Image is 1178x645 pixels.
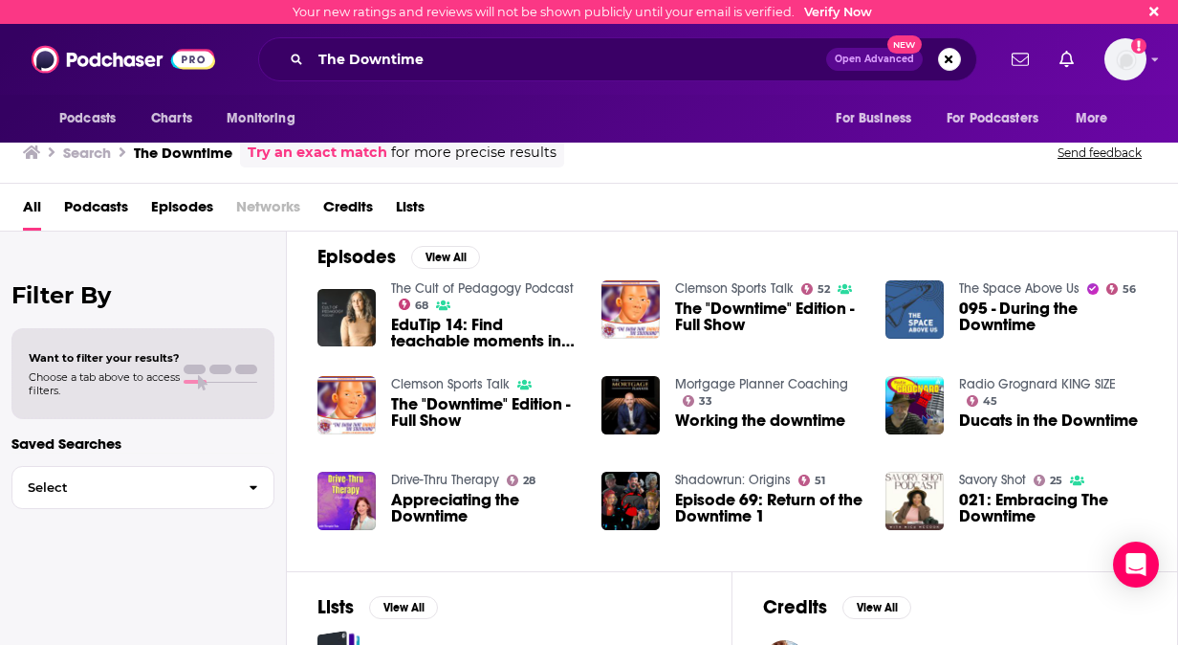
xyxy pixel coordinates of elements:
[959,300,1146,333] span: 095 - During the Downtime
[947,105,1038,132] span: For Podcasters
[29,351,180,365] span: Want to filter your results?
[391,142,556,164] span: for more precise results
[601,280,660,339] img: The "Downtime" Edition - Full Show
[317,245,396,269] h2: Episodes
[139,100,204,137] a: Charts
[391,317,578,349] a: EduTip 14: Find teachable moments in the downtime.
[885,376,944,434] img: Ducats in the Downtime
[23,191,41,231] a: All
[675,412,845,429] a: Working the downtime
[317,245,480,269] a: EpisodesView All
[1131,38,1146,54] svg: Email not verified
[675,472,791,488] a: Shadowrun: Origins
[959,280,1080,297] a: The Space Above Us
[391,396,578,429] a: The "Downtime" Edition - Full Show
[396,191,425,231] a: Lists
[411,246,480,269] button: View All
[64,191,128,231] a: Podcasts
[151,105,192,132] span: Charts
[369,596,438,619] button: View All
[293,5,872,19] div: Your new ratings and reviews will not be shown publicly until your email is verified.
[1052,145,1147,161] button: Send feedback
[826,48,923,71] button: Open AdvancedNew
[415,301,428,310] span: 68
[1104,38,1146,80] img: User Profile
[317,595,438,619] a: ListsView All
[818,285,830,294] span: 52
[842,596,911,619] button: View All
[763,595,911,619] a: CreditsView All
[317,289,376,347] img: EduTip 14: Find teachable moments in the downtime.
[1106,283,1137,295] a: 56
[29,370,180,397] span: Choose a tab above to access filters.
[822,100,935,137] button: open menu
[601,472,660,530] img: Episode 69: Return of the Downtime 1
[1113,542,1159,588] div: Open Intercom Messenger
[258,37,977,81] div: Search podcasts, credits, & more...
[836,105,911,132] span: For Business
[1104,38,1146,80] span: Logged in as Alexish212
[815,477,825,485] span: 51
[507,475,536,486] a: 28
[391,492,578,524] a: Appreciating the Downtime
[934,100,1066,137] button: open menu
[236,191,300,231] span: Networks
[959,412,1138,429] a: Ducats in the Downtime
[11,434,274,453] p: Saved Searches
[835,55,914,64] span: Open Advanced
[959,492,1146,524] span: 021: Embracing The Downtime
[213,100,319,137] button: open menu
[32,41,215,78] img: Podchaser - Follow, Share and Rate Podcasts
[1050,477,1062,485] span: 25
[63,144,111,162] h3: Search
[317,376,376,434] img: The "Downtime" Edition - Full Show
[46,100,141,137] button: open menu
[1076,105,1108,132] span: More
[523,477,535,485] span: 28
[134,144,232,162] h3: The Downtime
[323,191,373,231] a: Credits
[1104,38,1146,80] button: Show profile menu
[601,376,660,434] img: Working the downtime
[887,35,922,54] span: New
[1034,475,1063,486] a: 25
[248,142,387,164] a: Try an exact match
[675,300,862,333] a: The "Downtime" Edition - Full Show
[317,472,376,530] a: Appreciating the Downtime
[959,472,1026,488] a: Savory Shot
[11,281,274,309] h2: Filter By
[151,191,213,231] a: Episodes
[317,595,354,619] h2: Lists
[885,280,944,339] img: 095 - During the Downtime
[675,280,794,297] a: Clemson Sports Talk
[59,105,116,132] span: Podcasts
[391,472,499,488] a: Drive-Thru Therapy
[801,283,831,295] a: 52
[675,492,862,524] a: Episode 69: Return of the Downtime 1
[763,595,827,619] h2: Credits
[885,472,944,530] img: 021: Embracing The Downtime
[675,376,848,392] a: Mortgage Planner Coaching
[804,5,872,19] a: Verify Now
[399,299,429,310] a: 68
[1004,43,1036,76] a: Show notifications dropdown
